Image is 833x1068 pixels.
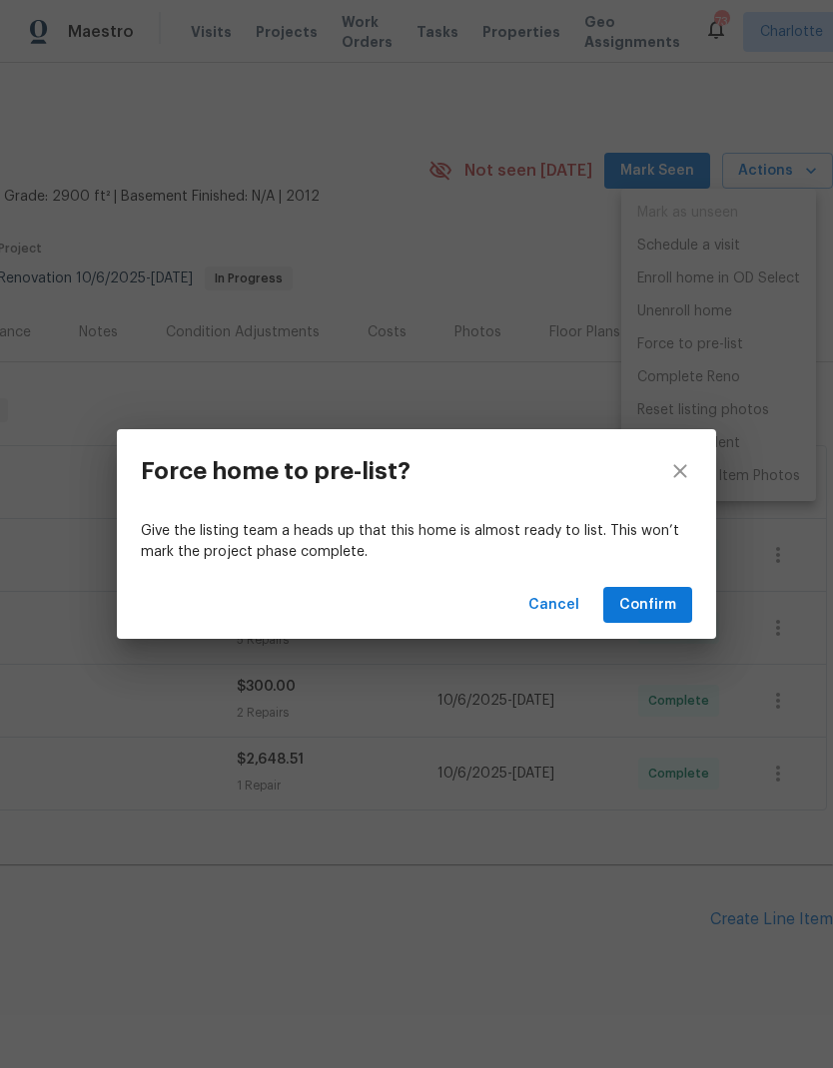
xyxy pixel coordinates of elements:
button: Confirm [603,587,692,624]
button: Cancel [520,587,587,624]
span: Confirm [619,593,676,618]
button: close [644,429,716,513]
p: Give the listing team a heads up that this home is almost ready to list. This won’t mark the proj... [141,521,692,563]
span: Cancel [528,593,579,618]
h3: Force home to pre-list? [141,457,411,485]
